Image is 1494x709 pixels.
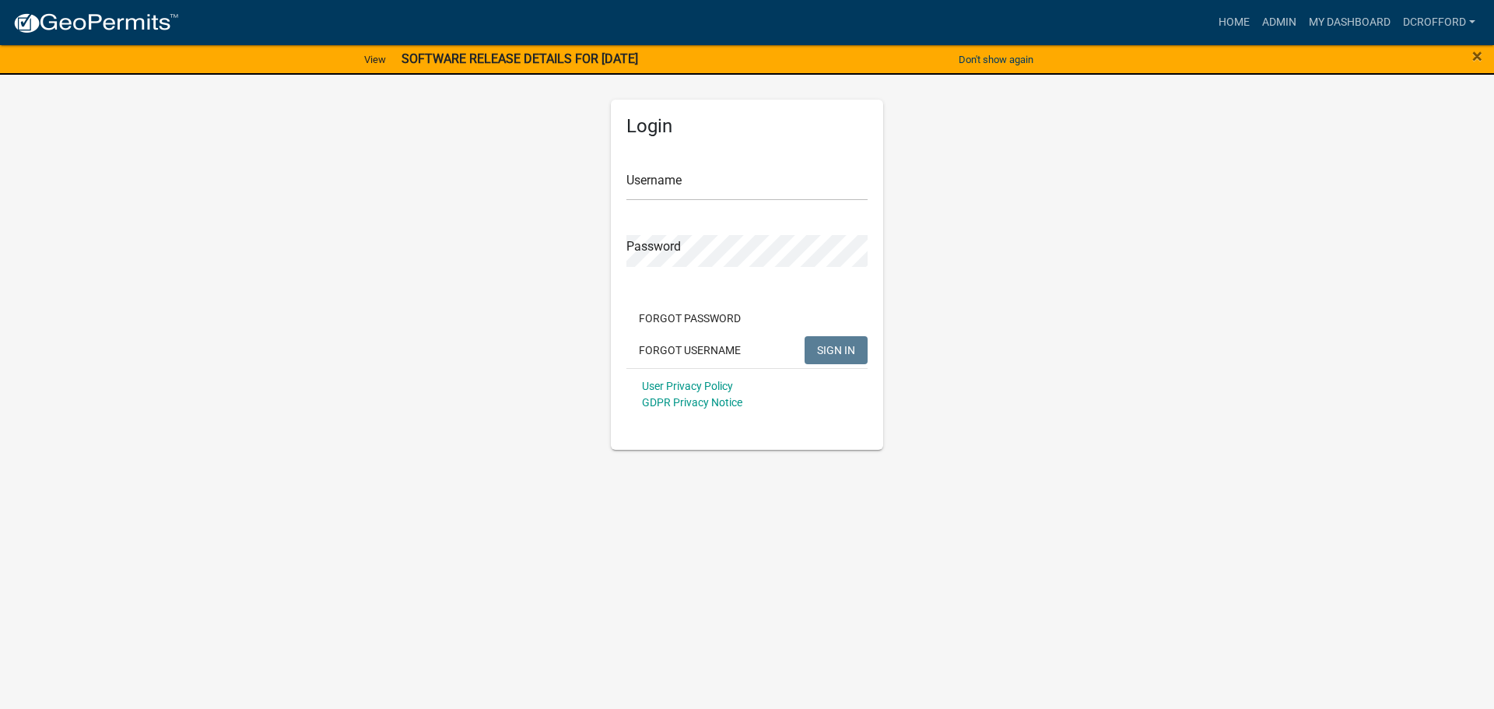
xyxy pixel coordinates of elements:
strong: SOFTWARE RELEASE DETAILS FOR [DATE] [402,51,638,66]
h5: Login [626,115,868,138]
a: View [358,47,392,72]
a: User Privacy Policy [642,380,733,392]
a: Home [1212,8,1256,37]
a: Admin [1256,8,1303,37]
button: Forgot Password [626,304,753,332]
span: × [1472,45,1482,67]
a: dcrofford [1397,8,1482,37]
button: Don't show again [952,47,1040,72]
span: SIGN IN [817,343,855,356]
button: SIGN IN [805,336,868,364]
a: My Dashboard [1303,8,1397,37]
button: Forgot Username [626,336,753,364]
a: GDPR Privacy Notice [642,396,742,409]
button: Close [1472,47,1482,65]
